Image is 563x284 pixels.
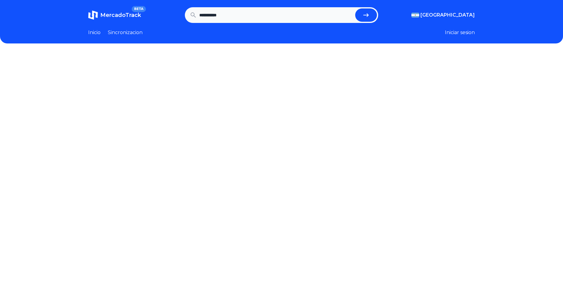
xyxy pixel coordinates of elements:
[88,29,101,36] a: Inicio
[108,29,143,36] a: Sincronizacion
[445,29,475,36] button: Iniciar sesion
[88,10,141,20] a: MercadoTrackBETA
[132,6,146,12] span: BETA
[88,10,98,20] img: MercadoTrack
[411,11,475,19] button: [GEOGRAPHIC_DATA]
[411,13,419,18] img: Argentina
[100,12,141,18] span: MercadoTrack
[420,11,475,19] span: [GEOGRAPHIC_DATA]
